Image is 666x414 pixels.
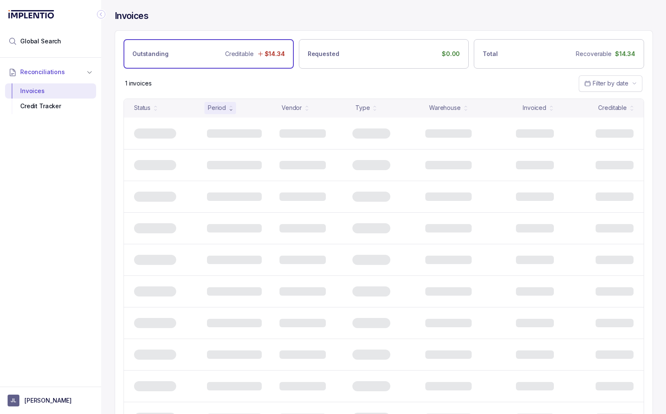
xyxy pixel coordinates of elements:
[579,75,642,91] button: Date Range Picker
[125,79,152,88] p: 1 invoices
[20,37,61,45] span: Global Search
[134,104,150,112] div: Status
[24,396,72,405] p: [PERSON_NAME]
[125,79,152,88] div: Remaining page entries
[225,50,254,58] p: Creditable
[5,63,96,81] button: Reconciliations
[593,80,628,87] span: Filter by date
[429,104,461,112] div: Warehouse
[523,104,546,112] div: Invoiced
[308,50,339,58] p: Requested
[12,83,89,99] div: Invoices
[442,50,460,58] p: $0.00
[132,50,168,58] p: Outstanding
[12,99,89,114] div: Credit Tracker
[615,50,635,58] p: $14.34
[8,395,19,406] span: User initials
[5,82,96,116] div: Reconciliations
[355,104,370,112] div: Type
[208,104,226,112] div: Period
[20,68,65,76] span: Reconciliations
[115,10,148,22] h4: Invoices
[8,395,94,406] button: User initials[PERSON_NAME]
[96,9,106,19] div: Collapse Icon
[282,104,302,112] div: Vendor
[584,79,628,88] search: Date Range Picker
[598,104,627,112] div: Creditable
[576,50,611,58] p: Recoverable
[265,50,285,58] p: $14.34
[483,50,497,58] p: Total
